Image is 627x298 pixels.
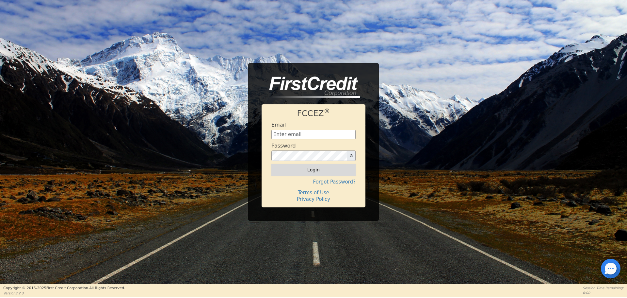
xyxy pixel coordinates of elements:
[324,108,330,114] sup: ®
[271,150,347,161] input: password
[262,77,360,98] img: logo-CMu_cnol.png
[3,291,125,296] p: Version 3.2.3
[271,179,356,185] h4: Forgot Password?
[271,109,356,118] h1: FCCEZ
[271,122,286,128] h4: Email
[271,143,296,149] h4: Password
[271,130,356,140] input: Enter email
[271,196,356,202] h4: Privacy Policy
[271,190,356,196] h4: Terms of Use
[583,286,624,290] p: Session Time Remaining:
[271,164,356,175] button: Login
[583,290,624,295] p: 0:00
[3,286,125,291] p: Copyright © 2015- 2025 First Credit Corporation.
[89,286,125,290] span: All Rights Reserved.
